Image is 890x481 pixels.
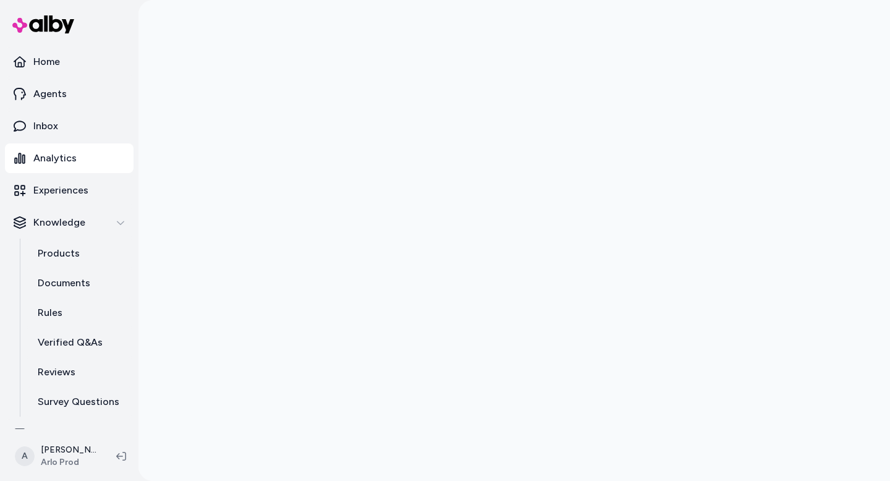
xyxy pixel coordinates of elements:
[25,387,133,417] a: Survey Questions
[38,394,119,409] p: Survey Questions
[38,305,62,320] p: Rules
[5,208,133,237] button: Knowledge
[38,335,103,350] p: Verified Q&As
[41,456,96,469] span: Arlo Prod
[25,298,133,328] a: Rules
[25,328,133,357] a: Verified Q&As
[7,436,106,476] button: A[PERSON_NAME]Arlo Prod
[5,176,133,205] a: Experiences
[41,444,96,456] p: [PERSON_NAME]
[5,111,133,141] a: Inbox
[33,119,58,134] p: Inbox
[38,276,90,291] p: Documents
[33,183,88,198] p: Experiences
[33,427,90,441] p: Integrations
[5,419,133,449] a: Integrations
[38,246,80,261] p: Products
[38,365,75,380] p: Reviews
[5,79,133,109] a: Agents
[5,143,133,173] a: Analytics
[33,54,60,69] p: Home
[33,215,85,230] p: Knowledge
[15,446,35,466] span: A
[33,151,77,166] p: Analytics
[12,15,74,33] img: alby Logo
[25,357,133,387] a: Reviews
[25,239,133,268] a: Products
[5,47,133,77] a: Home
[33,87,67,101] p: Agents
[25,268,133,298] a: Documents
